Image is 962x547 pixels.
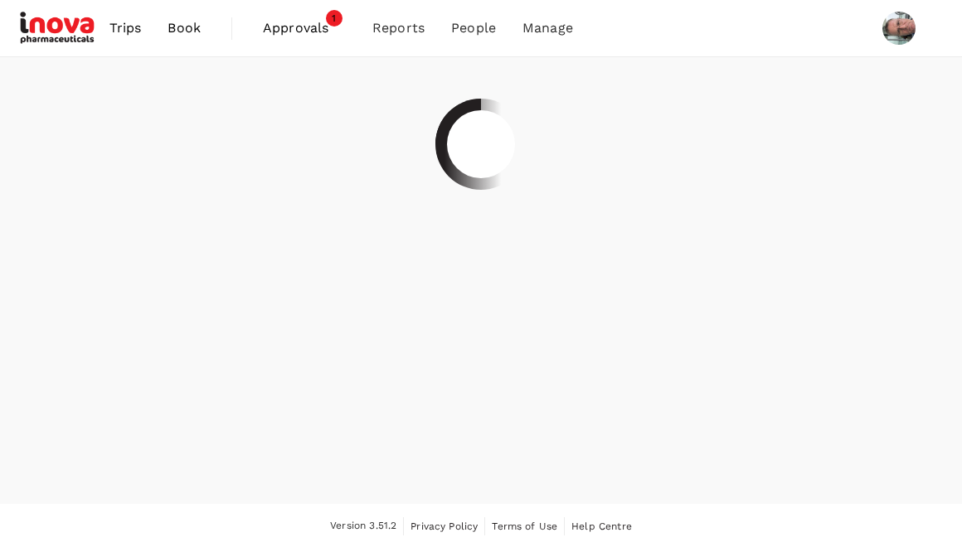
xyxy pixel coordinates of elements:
span: Version 3.51.2 [330,518,396,535]
a: Terms of Use [492,517,557,535]
img: Paul Smith [882,12,916,45]
a: Privacy Policy [411,517,478,535]
img: iNova Pharmaceuticals [20,10,96,46]
span: Approvals [263,18,346,38]
a: Help Centre [571,517,632,535]
span: Terms of Use [492,520,557,532]
span: Trips [109,18,142,38]
span: 1 [326,10,343,27]
span: Manage [522,18,573,38]
span: Help Centre [571,520,632,532]
span: Privacy Policy [411,520,478,532]
span: People [451,18,496,38]
span: Book [168,18,201,38]
span: Reports [372,18,425,38]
